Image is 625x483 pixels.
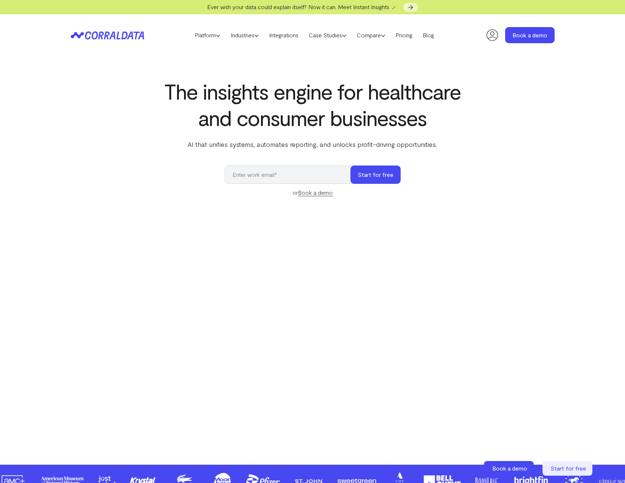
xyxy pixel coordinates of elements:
a: Compare [352,30,390,41]
a: Start for free [543,461,594,476]
span: Book a demo [492,465,527,472]
p: AI that unifies systems, automates reporting, and unlocks profit-driving opportunities. [163,140,462,149]
a: Book a demo [298,189,333,196]
span: Start for free [551,465,586,472]
a: Case Studies [304,30,352,41]
a: Platform [190,30,225,41]
a: Pricing [390,30,418,41]
a: Integrations [264,30,304,41]
input: Enter work email* [225,166,358,184]
div: or [225,188,401,197]
a: Industries [225,30,264,41]
span: Ever wish your data could explain itself? Now it can. Meet Instant Insights 🪄 [207,3,398,10]
a: Book a demo [484,461,535,476]
h1: The insights engine for healthcare and consumer businesses [163,78,462,131]
a: Book a demo [505,27,555,43]
button: Start for free [350,166,401,184]
a: Blog [418,30,439,41]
